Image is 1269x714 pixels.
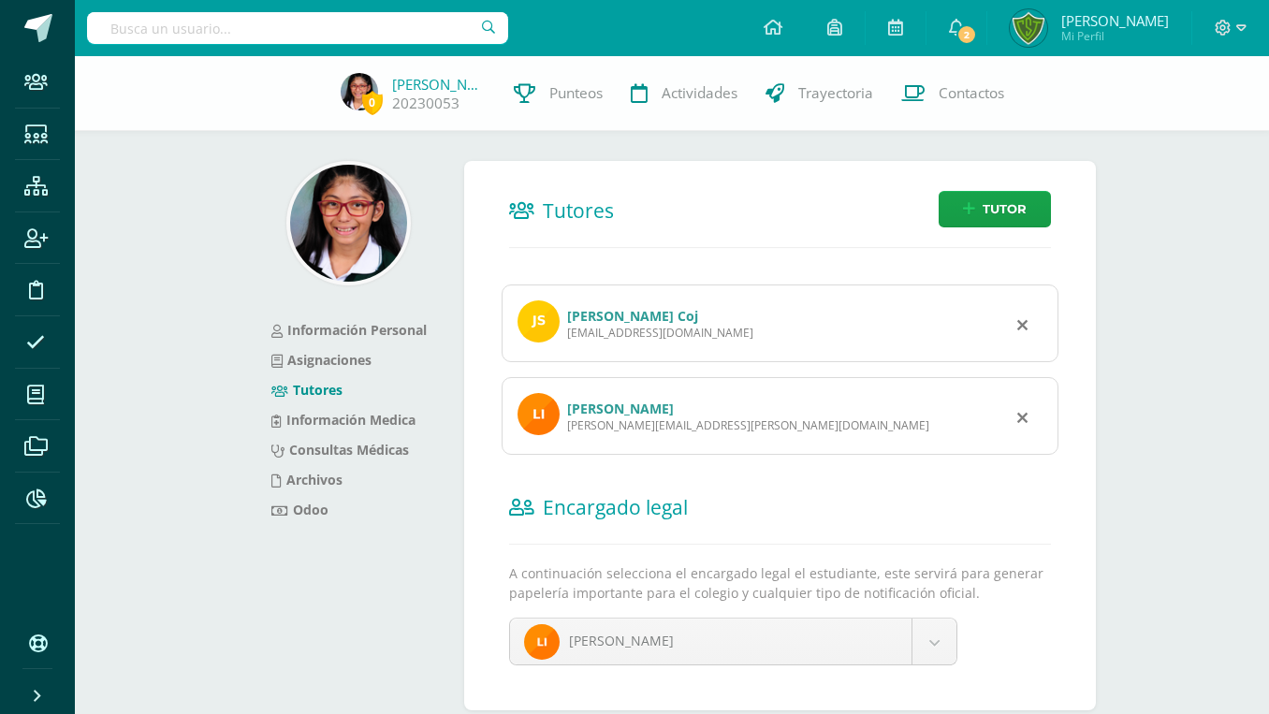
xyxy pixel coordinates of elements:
[1061,11,1169,30] span: [PERSON_NAME]
[567,417,929,433] div: [PERSON_NAME][EMAIL_ADDRESS][PERSON_NAME][DOMAIN_NAME]
[543,494,688,520] span: Encargado legal
[509,563,1051,603] p: A continuación selecciona el encargado legal el estudiante, este servirá para generar papelería i...
[567,307,698,325] a: [PERSON_NAME] Coj
[271,351,372,369] a: Asignaciones
[569,632,674,649] span: [PERSON_NAME]
[500,56,617,131] a: Punteos
[549,83,603,103] span: Punteos
[956,24,977,45] span: 2
[887,56,1018,131] a: Contactos
[87,12,508,44] input: Busca un usuario...
[271,321,427,339] a: Información Personal
[271,411,416,429] a: Información Medica
[983,192,1027,226] span: Tutor
[617,56,751,131] a: Actividades
[510,619,957,664] a: [PERSON_NAME]
[271,471,343,488] a: Archivos
[798,83,873,103] span: Trayectoria
[271,441,409,459] a: Consultas Médicas
[341,73,378,110] img: 76d70f07b79ed5d70b674547206d0fd6.png
[1017,313,1028,335] div: Remover
[290,165,407,282] img: defd29804140c6f757b9aa44e2351fea.png
[751,56,887,131] a: Trayectoria
[567,400,674,417] a: [PERSON_NAME]
[543,197,614,224] span: Tutores
[1017,405,1028,428] div: Remover
[939,83,1004,103] span: Contactos
[271,381,343,399] a: Tutores
[518,393,560,435] img: profile image
[392,94,459,113] a: 20230053
[1010,9,1047,47] img: a027cb2715fc0bed0e3d53f9a5f0b33d.png
[567,325,753,341] div: [EMAIL_ADDRESS][DOMAIN_NAME]
[362,91,383,114] span: 0
[524,624,560,660] img: ce2c01a0a6731f4b2c5f64f192bc2df5.png
[271,501,328,518] a: Odoo
[392,75,486,94] a: [PERSON_NAME]
[518,300,560,342] img: profile image
[1061,28,1169,44] span: Mi Perfil
[939,191,1051,227] a: Tutor
[662,83,737,103] span: Actividades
